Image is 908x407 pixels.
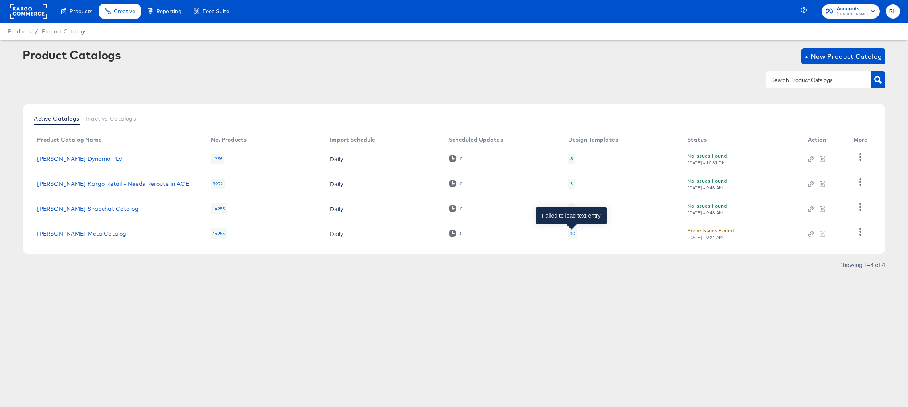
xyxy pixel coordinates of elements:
[37,230,126,237] a: [PERSON_NAME] Meta Catalog
[687,226,734,240] button: Some Issues Found[DATE] - 9:24 AM
[568,179,575,189] div: 3
[330,136,375,143] div: Import Schedule
[37,136,102,143] div: Product Catalog Name
[460,206,463,212] div: 0
[847,134,877,146] th: More
[211,203,227,214] div: 14255
[460,231,463,236] div: 0
[23,48,121,61] div: Product Catalogs
[203,8,229,14] span: Feed Suite
[687,235,723,240] div: [DATE] - 9:24 AM
[449,180,463,187] div: 0
[323,146,442,171] td: Daily
[570,156,573,162] div: 8
[839,262,885,267] div: Showing 1–4 of 4
[156,8,181,14] span: Reporting
[801,48,885,64] button: + New Product Catalog
[886,4,900,18] button: RH
[570,181,573,187] div: 3
[70,8,92,14] span: Products
[34,115,79,122] span: Active Catalogs
[570,230,575,237] div: 10
[31,28,42,35] span: /
[8,28,31,35] span: Products
[37,156,123,162] a: [PERSON_NAME] Dynamo PLV
[449,230,463,237] div: 0
[449,205,463,212] div: 0
[570,206,573,212] div: 6
[449,136,503,143] div: Scheduled Updates
[323,171,442,196] td: Daily
[837,5,868,13] span: Accounts
[687,226,734,235] div: Some Issues Found
[837,11,868,18] span: [PERSON_NAME]
[681,134,801,146] th: Status
[37,181,189,187] a: [PERSON_NAME] Kargo Retail - Needs Reroute in ACE
[889,7,897,16] span: RH
[211,136,247,143] div: No. Products
[114,8,135,14] span: Creative
[460,181,463,187] div: 0
[770,76,855,85] input: Search Product Catalogs
[211,179,225,189] div: 3922
[42,28,86,35] a: Product Catalogs
[801,134,847,146] th: Action
[805,51,882,62] span: + New Product Catalog
[86,115,136,122] span: Inactive Catalogs
[568,154,575,164] div: 8
[568,203,575,214] div: 6
[323,196,442,221] td: Daily
[460,156,463,162] div: 0
[568,136,618,143] div: Design Templates
[449,155,463,162] div: 0
[211,228,227,239] div: 14255
[37,206,138,212] a: [PERSON_NAME] Snapchat Catalog
[822,4,880,18] button: Accounts[PERSON_NAME]
[211,154,224,164] div: 1256
[568,228,577,239] div: 10
[323,221,442,246] td: Daily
